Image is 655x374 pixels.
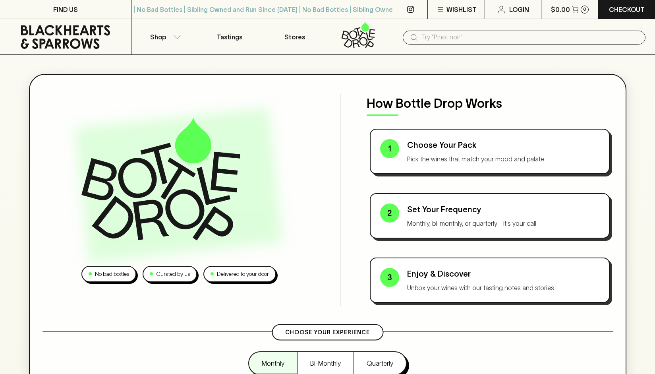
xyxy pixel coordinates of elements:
p: How Bottle Drop Works [367,94,613,113]
input: Try "Pinot noir" [422,31,639,44]
p: Monthly, bi-monthly, or quarterly - it's your call [407,219,599,228]
p: Tastings [217,32,242,42]
p: Wishlist [446,5,477,14]
p: FIND US [53,5,78,14]
a: Stores [262,19,328,54]
p: Login [509,5,529,14]
p: 0 [583,7,586,12]
p: Shop [150,32,166,42]
p: Stores [284,32,305,42]
div: 1 [380,139,399,158]
p: Checkout [609,5,645,14]
a: Tastings [197,19,262,54]
p: Curated by us [156,270,190,278]
p: Choose Your Pack [407,139,599,151]
div: 3 [380,268,399,287]
p: No bad bottles [95,270,129,278]
p: Pick the wines that match your mood and palate [407,154,599,164]
div: 2 [380,203,399,223]
p: Enjoy & Discover [407,268,599,280]
img: Bottle Drop [81,118,240,240]
p: Choose Your Experience [285,328,370,337]
p: Unbox your wines with our tasting notes and stories [407,283,599,293]
p: $0.00 [551,5,570,14]
p: Set Your Frequency [407,203,599,215]
button: Shop [131,19,197,54]
p: Delivered to your door [217,270,269,278]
